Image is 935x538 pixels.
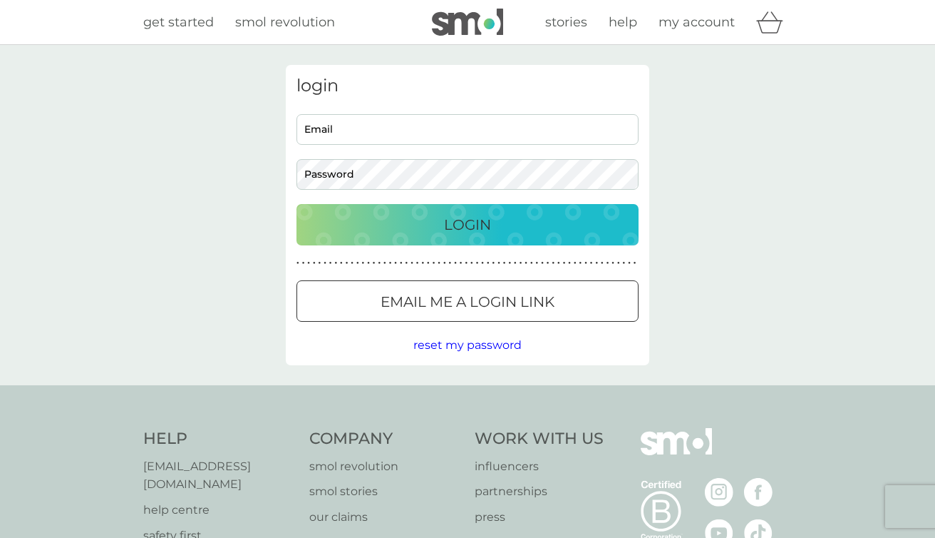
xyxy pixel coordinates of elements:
[143,428,295,450] h4: Help
[378,260,381,267] p: ●
[628,260,631,267] p: ●
[744,478,773,507] img: visit the smol Facebook page
[525,260,527,267] p: ●
[413,336,522,355] button: reset my password
[475,457,604,476] a: influencers
[389,260,392,267] p: ●
[545,14,587,30] span: stories
[568,260,571,267] p: ●
[309,508,461,527] a: our claims
[383,260,386,267] p: ●
[143,12,214,33] a: get started
[413,338,522,352] span: reset my password
[623,260,626,267] p: ●
[443,260,446,267] p: ●
[296,204,639,245] button: Login
[427,260,430,267] p: ●
[475,482,604,501] a: partnerships
[143,457,295,494] a: [EMAIL_ADDRESS][DOMAIN_NAME]
[705,478,733,507] img: visit the smol Instagram page
[476,260,479,267] p: ●
[340,260,343,267] p: ●
[595,260,598,267] p: ●
[362,260,365,267] p: ●
[541,260,544,267] p: ●
[503,260,506,267] p: ●
[508,260,511,267] p: ●
[658,14,735,30] span: my account
[606,260,609,267] p: ●
[143,501,295,519] a: help centre
[584,260,587,267] p: ●
[405,260,408,267] p: ●
[547,260,549,267] p: ●
[143,14,214,30] span: get started
[454,260,457,267] p: ●
[381,290,554,313] p: Email me a login link
[481,260,484,267] p: ●
[579,260,582,267] p: ●
[235,12,335,33] a: smol revolution
[658,12,735,33] a: my account
[497,260,500,267] p: ●
[309,428,461,450] h4: Company
[470,260,473,267] p: ●
[367,260,370,267] p: ●
[296,260,299,267] p: ●
[641,428,712,477] img: smol
[309,482,461,501] a: smol stories
[609,14,637,30] span: help
[334,260,337,267] p: ●
[421,260,424,267] p: ●
[492,260,495,267] p: ●
[416,260,419,267] p: ●
[520,260,522,267] p: ●
[574,260,577,267] p: ●
[433,260,435,267] p: ●
[514,260,517,267] p: ●
[460,260,463,267] p: ●
[449,260,452,267] p: ●
[465,260,467,267] p: ●
[609,12,637,33] a: help
[302,260,305,267] p: ●
[235,14,335,30] span: smol revolution
[611,260,614,267] p: ●
[634,260,636,267] p: ●
[400,260,403,267] p: ●
[601,260,604,267] p: ●
[373,260,376,267] p: ●
[557,260,560,267] p: ●
[475,428,604,450] h4: Work With Us
[563,260,566,267] p: ●
[307,260,310,267] p: ●
[410,260,413,267] p: ●
[545,12,587,33] a: stories
[432,9,503,36] img: smol
[313,260,316,267] p: ●
[329,260,332,267] p: ●
[296,280,639,322] button: Email me a login link
[487,260,490,267] p: ●
[552,260,554,267] p: ●
[590,260,593,267] p: ●
[309,457,461,476] a: smol revolution
[356,260,359,267] p: ●
[296,76,639,96] h3: login
[394,260,397,267] p: ●
[346,260,348,267] p: ●
[475,508,604,527] a: press
[530,260,533,267] p: ●
[319,260,321,267] p: ●
[438,260,440,267] p: ●
[351,260,353,267] p: ●
[324,260,326,267] p: ●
